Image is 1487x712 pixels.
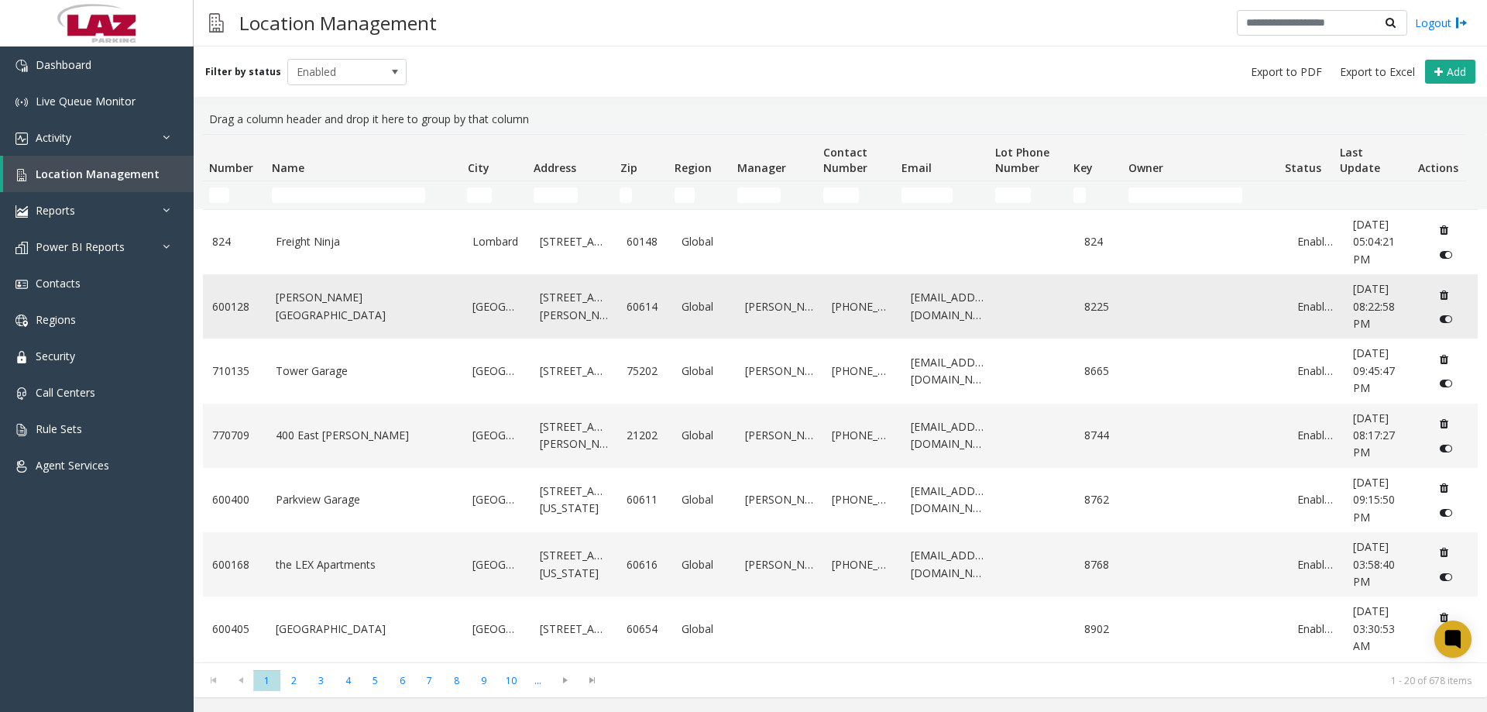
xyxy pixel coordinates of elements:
span: Page 2 [280,670,307,691]
span: [DATE] 08:17:27 PM [1353,411,1395,460]
button: Disable [1432,500,1461,525]
a: 600405 [212,621,257,638]
a: [DATE] 09:15:50 PM [1353,474,1413,526]
button: Export to Excel [1334,61,1421,83]
span: Address [534,160,576,175]
input: Lot Phone Number Filter [995,187,1032,203]
span: Key [1073,160,1093,175]
a: [GEOGRAPHIC_DATA] [472,491,521,508]
a: [STREET_ADDRESS][US_STATE] [540,483,608,518]
span: Rule Sets [36,421,82,436]
button: Delete [1432,347,1457,372]
td: Number Filter [203,181,266,209]
span: Regions [36,312,76,327]
span: Add [1447,64,1466,79]
span: Page 3 [307,670,335,691]
a: [EMAIL_ADDRESS][DOMAIN_NAME] [911,289,987,324]
td: Email Filter [895,181,989,209]
td: Status Filter [1279,181,1334,209]
span: Manager [737,160,786,175]
a: 8768 [1084,556,1121,573]
a: [GEOGRAPHIC_DATA] [472,427,521,444]
span: Go to the last page [579,669,606,691]
span: Activity [36,130,71,145]
span: Export to PDF [1251,64,1322,80]
a: the LEX Apartments [276,556,455,573]
a: [STREET_ADDRESS][US_STATE] [540,547,608,582]
td: Manager Filter [731,181,817,209]
a: Enabled [1297,233,1334,250]
span: Enabled [288,60,383,84]
span: Go to the last page [582,674,603,686]
input: City Filter [467,187,491,203]
a: 75202 [627,363,663,380]
a: 60616 [627,556,663,573]
td: Contact Number Filter [817,181,895,209]
a: 824 [1084,233,1121,250]
div: Drag a column header and drop it here to group by that column [203,105,1478,134]
a: [STREET_ADDRESS][PERSON_NAME] [540,418,608,453]
input: Name Filter [272,187,425,203]
button: Disable [1432,565,1461,590]
img: 'icon' [15,169,28,181]
span: Power BI Reports [36,239,125,254]
button: Delete [1432,476,1457,500]
a: Enabled [1297,621,1334,638]
button: Disable [1432,242,1461,267]
a: Logout [1415,15,1468,31]
td: Zip Filter [613,181,668,209]
a: [DATE] 03:58:40 PM [1353,538,1413,590]
td: Key Filter [1067,181,1122,209]
button: Disable [1432,371,1461,396]
span: Go to the next page [551,669,579,691]
a: [PHONE_NUMBER] [832,556,892,573]
a: 824 [212,233,257,250]
a: [PHONE_NUMBER] [832,491,892,508]
a: [GEOGRAPHIC_DATA] [276,621,455,638]
button: Delete [1432,411,1457,436]
a: [PERSON_NAME] [745,427,813,444]
input: Manager Filter [737,187,781,203]
a: [STREET_ADDRESS] [540,233,608,250]
a: Enabled [1297,298,1334,315]
td: Last Update Filter [1333,181,1411,209]
button: Delete [1432,218,1457,242]
input: Number Filter [209,187,229,203]
a: [DATE] 08:22:58 PM [1353,280,1413,332]
span: Security [36,349,75,363]
a: 600168 [212,556,257,573]
a: [GEOGRAPHIC_DATA] [472,298,521,315]
td: Actions Filter [1411,181,1466,209]
a: [PERSON_NAME] [745,298,813,315]
th: Status [1279,135,1334,181]
a: 60614 [627,298,663,315]
a: 8744 [1084,427,1121,444]
img: pageIcon [209,4,224,42]
a: [PHONE_NUMBER] [832,427,892,444]
span: Last Update [1340,145,1380,175]
a: 8665 [1084,363,1121,380]
span: [DATE] 09:45:47 PM [1353,346,1395,395]
span: Page 4 [335,670,362,691]
img: 'icon' [15,460,28,473]
a: [EMAIL_ADDRESS][DOMAIN_NAME] [911,418,987,453]
img: 'icon' [15,96,28,108]
img: 'icon' [15,424,28,436]
td: Address Filter [527,181,613,209]
a: Enabled [1297,491,1334,508]
a: 600400 [212,491,257,508]
a: 8902 [1084,621,1121,638]
input: Key Filter [1073,187,1086,203]
a: 400 East [PERSON_NAME] [276,427,455,444]
input: Region Filter [675,187,695,203]
span: Lot Phone Number [995,145,1049,175]
a: Tower Garage [276,363,455,380]
a: [GEOGRAPHIC_DATA] [472,363,521,380]
td: Name Filter [266,181,461,209]
a: [STREET_ADDRESS] [540,621,608,638]
a: [GEOGRAPHIC_DATA] [472,556,521,573]
td: Owner Filter [1122,181,1279,209]
kendo-pager-info: 1 - 20 of 678 items [615,674,1472,687]
span: Page 10 [497,670,524,691]
div: Data table [194,134,1487,662]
